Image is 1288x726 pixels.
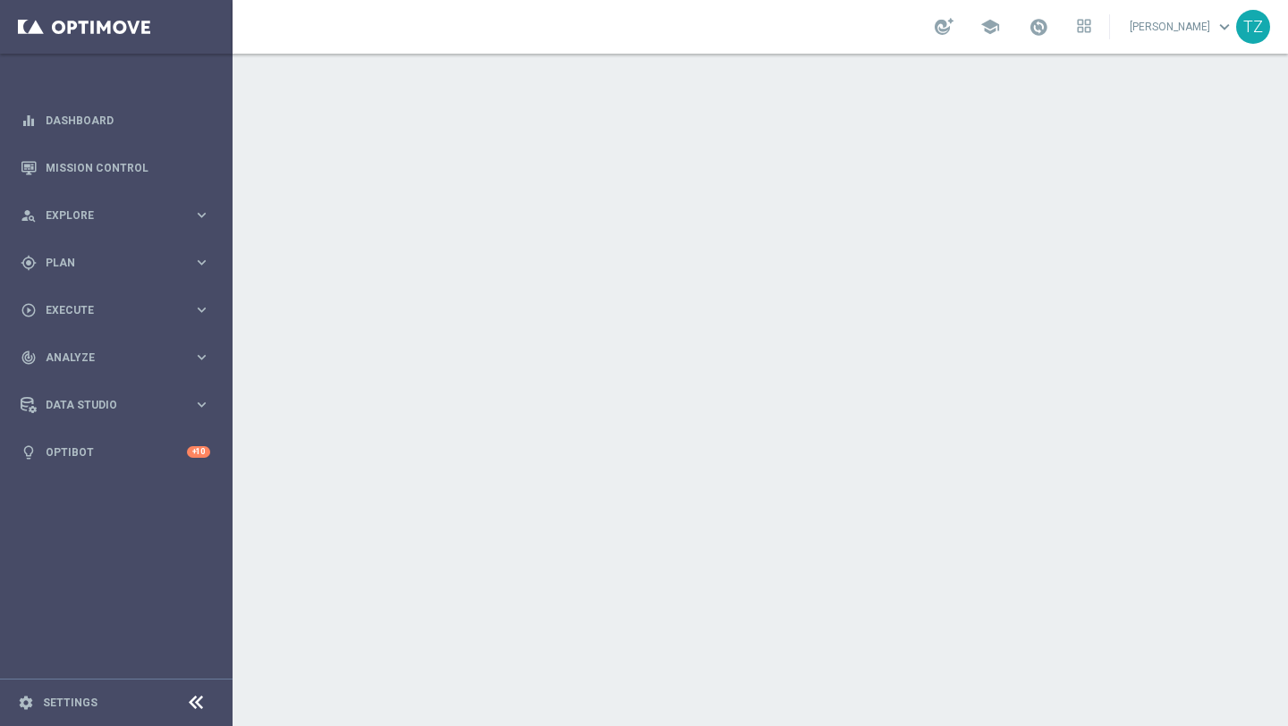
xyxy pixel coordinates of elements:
[21,444,37,460] i: lightbulb
[21,350,37,366] i: track_changes
[46,144,210,191] a: Mission Control
[46,400,193,410] span: Data Studio
[21,397,193,413] div: Data Studio
[21,255,193,271] div: Plan
[46,210,193,221] span: Explore
[43,697,97,708] a: Settings
[1128,13,1236,40] a: [PERSON_NAME]keyboard_arrow_down
[21,428,210,476] div: Optibot
[18,695,34,711] i: settings
[187,446,210,458] div: +10
[46,97,210,144] a: Dashboard
[21,302,193,318] div: Execute
[20,445,211,460] button: lightbulb Optibot +10
[20,208,211,223] button: person_search Explore keyboard_arrow_right
[46,257,193,268] span: Plan
[193,396,210,413] i: keyboard_arrow_right
[20,256,211,270] button: gps_fixed Plan keyboard_arrow_right
[21,144,210,191] div: Mission Control
[20,114,211,128] button: equalizer Dashboard
[193,349,210,366] i: keyboard_arrow_right
[21,207,37,224] i: person_search
[1215,17,1234,37] span: keyboard_arrow_down
[21,207,193,224] div: Explore
[193,301,210,318] i: keyboard_arrow_right
[20,398,211,412] button: Data Studio keyboard_arrow_right
[21,255,37,271] i: gps_fixed
[193,207,210,224] i: keyboard_arrow_right
[20,161,211,175] button: Mission Control
[46,305,193,316] span: Execute
[20,303,211,317] button: play_circle_outline Execute keyboard_arrow_right
[46,428,187,476] a: Optibot
[20,350,211,365] button: track_changes Analyze keyboard_arrow_right
[1236,10,1270,44] div: TZ
[21,113,37,129] i: equalizer
[980,17,1000,37] span: school
[21,97,210,144] div: Dashboard
[21,350,193,366] div: Analyze
[193,254,210,271] i: keyboard_arrow_right
[46,352,193,363] span: Analyze
[21,302,37,318] i: play_circle_outline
